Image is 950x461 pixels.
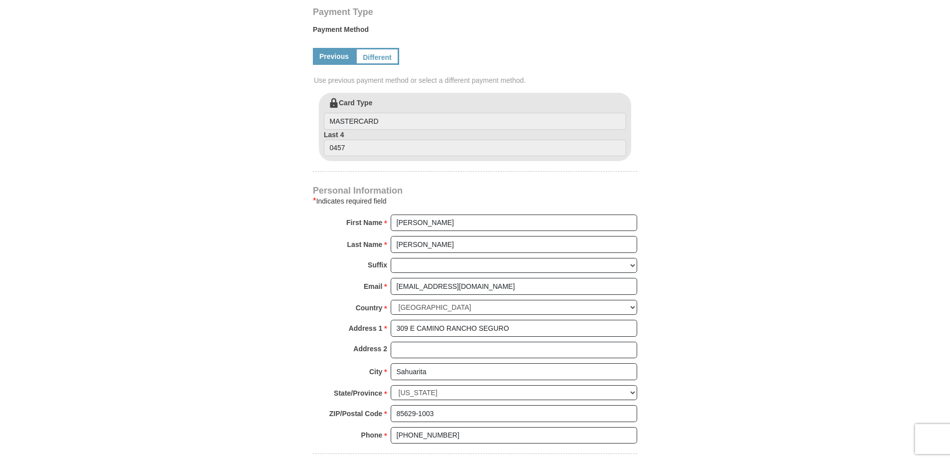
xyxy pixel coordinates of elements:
[361,428,383,442] strong: Phone
[369,365,382,379] strong: City
[364,279,382,293] strong: Email
[324,130,626,157] label: Last 4
[313,48,355,65] a: Previous
[356,301,383,315] strong: Country
[313,8,637,16] h4: Payment Type
[324,98,626,130] label: Card Type
[313,24,637,39] label: Payment Method
[324,140,626,157] input: Last 4
[368,258,387,272] strong: Suffix
[334,386,382,400] strong: State/Province
[313,195,637,207] div: Indicates required field
[353,342,387,356] strong: Address 2
[346,216,382,230] strong: First Name
[314,75,638,85] span: Use previous payment method or select a different payment method.
[313,187,637,195] h4: Personal Information
[349,321,383,335] strong: Address 1
[324,113,626,130] input: Card Type
[355,48,399,65] a: Different
[347,237,383,251] strong: Last Name
[329,407,383,421] strong: ZIP/Postal Code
